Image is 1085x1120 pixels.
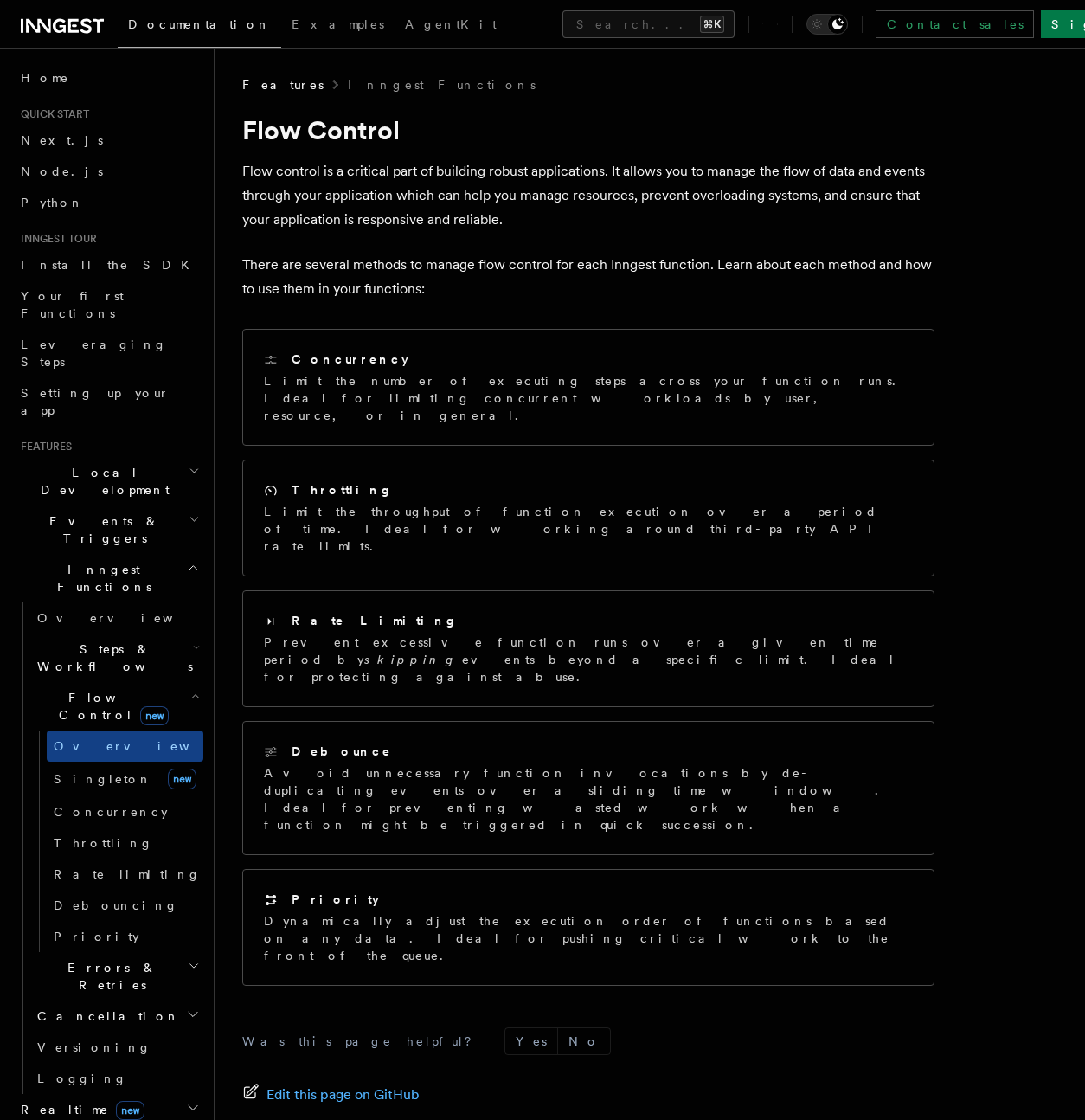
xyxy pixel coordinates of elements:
[242,1083,420,1107] a: Edit this page on GitHub
[264,503,913,555] p: Limit the throughput of function execution over a period of time. Ideal for working around third-...
[47,796,203,827] a: Concurrency
[292,743,392,760] h2: Debounce
[806,14,848,35] button: Toggle dark mode
[242,869,934,986] a: PriorityDynamically adjust the execution order of functions based on any data. Ideal for pushing ...
[14,440,72,454] span: Features
[242,253,934,301] p: There are several methods to manage flow control for each Inngest function. Learn about each meth...
[14,512,189,547] span: Events & Triggers
[14,554,203,602] button: Inngest Functions
[21,133,103,147] span: Next.js
[37,611,215,625] span: Overview
[242,1033,484,1050] p: Was this page helpful?
[47,731,203,762] a: Overview
[54,772,152,786] span: Singleton
[54,836,153,850] span: Throttling
[118,5,281,48] a: Documentation
[47,859,203,890] a: Rate limiting
[30,640,193,675] span: Steps & Workflows
[242,159,934,232] p: Flow control is a critical part of building robust applications. It allows you to manage the flow...
[14,187,203,218] a: Python
[14,62,203,93] a: Home
[14,602,203,1094] div: Inngest Functions
[14,107,89,121] span: Quick start
[128,17,271,31] span: Documentation
[364,653,462,666] em: skipping
[876,10,1034,38] a: Contact sales
[30,689,190,724] span: Flow Control
[54,898,178,912] span: Debouncing
[21,69,69,87] span: Home
[14,377,203,426] a: Setting up your app
[54,867,201,881] span: Rate limiting
[264,764,913,834] p: Avoid unnecessary function invocations by de-duplicating events over a sliding time window. Ideal...
[14,457,203,505] button: Local Development
[14,329,203,377] a: Leveraging Steps
[14,249,203,280] a: Install the SDK
[47,921,203,952] a: Priority
[14,464,189,499] span: Local Development
[168,769,196,789] span: new
[405,17,497,31] span: AgentKit
[21,164,103,178] span: Node.js
[266,1083,420,1107] span: Edit this page on GitHub
[14,561,187,595] span: Inngest Functions
[21,289,124,320] span: Your first Functions
[292,481,393,499] h2: Throttling
[47,890,203,921] a: Debouncing
[292,612,458,629] h2: Rate Limiting
[140,706,169,725] span: new
[292,891,379,908] h2: Priority
[242,460,934,576] a: ThrottlingLimit the throughput of function execution over a period of time. Ideal for working aro...
[116,1101,144,1120] span: new
[242,329,934,446] a: ConcurrencyLimit the number of executing steps across your function runs. Ideal for limiting conc...
[14,505,203,554] button: Events & Triggers
[30,731,203,952] div: Flow Controlnew
[242,114,934,145] h1: Flow Control
[54,805,168,819] span: Concurrency
[281,5,395,47] a: Examples
[30,682,203,731] button: Flow Controlnew
[242,721,934,855] a: DebounceAvoid unnecessary function invocations by de-duplicating events over a sliding time windo...
[264,634,913,686] p: Prevent excessive function runs over a given time period by events beyond a specific limit. Ideal...
[54,930,139,943] span: Priority
[21,386,170,417] span: Setting up your app
[30,602,203,634] a: Overview
[21,258,200,272] span: Install the SDK
[14,125,203,156] a: Next.js
[21,338,167,369] span: Leveraging Steps
[47,827,203,859] a: Throttling
[37,1072,127,1085] span: Logging
[14,1101,144,1118] span: Realtime
[395,5,507,47] a: AgentKit
[14,280,203,329] a: Your first Functions
[30,959,188,994] span: Errors & Retries
[292,351,408,368] h2: Concurrency
[21,196,84,209] span: Python
[242,590,934,707] a: Rate LimitingPrevent excessive function runs over a given time period byskippingevents beyond a s...
[30,1063,203,1094] a: Logging
[505,1028,557,1054] button: Yes
[14,232,97,246] span: Inngest tour
[30,952,203,1001] button: Errors & Retries
[30,1001,203,1032] button: Cancellation
[242,76,324,93] span: Features
[700,16,724,33] kbd: ⌘K
[558,1028,610,1054] button: No
[54,739,232,753] span: Overview
[14,156,203,187] a: Node.js
[30,1032,203,1063] a: Versioning
[37,1040,151,1054] span: Versioning
[264,912,913,964] p: Dynamically adjust the execution order of functions based on any data. Ideal for pushing critical...
[47,762,203,796] a: Singletonnew
[348,76,536,93] a: Inngest Functions
[30,1007,180,1025] span: Cancellation
[292,17,384,31] span: Examples
[562,10,735,38] button: Search...⌘K
[30,634,203,682] button: Steps & Workflows
[264,372,913,424] p: Limit the number of executing steps across your function runs. Ideal for limiting concurrent work...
